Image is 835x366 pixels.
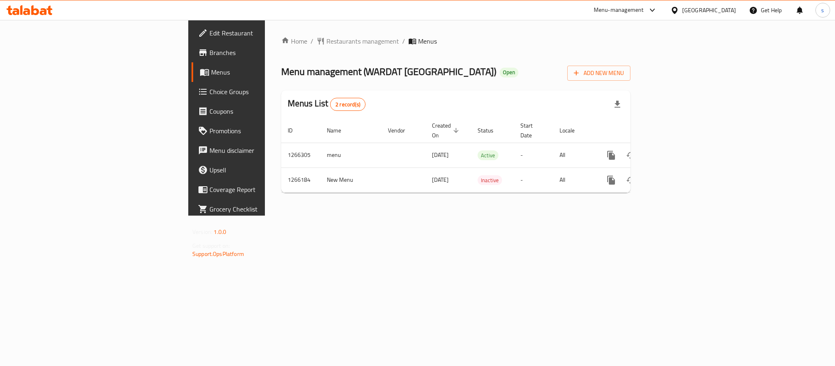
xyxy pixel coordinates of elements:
span: Menus [211,67,321,77]
span: Choice Groups [209,87,321,97]
div: Total records count [330,98,366,111]
span: Edit Restaurant [209,28,321,38]
span: Menus [418,36,437,46]
span: Locale [560,126,585,135]
a: Restaurants management [317,36,399,46]
div: [GEOGRAPHIC_DATA] [682,6,736,15]
span: [DATE] [432,150,449,160]
span: s [821,6,824,15]
a: Support.OpsPlatform [192,249,244,259]
span: Version: [192,227,212,237]
span: Add New Menu [574,68,624,78]
div: Open [500,68,518,77]
td: New Menu [320,168,381,192]
span: Menu disclaimer [209,146,321,155]
td: All [553,168,595,192]
a: Menus [192,62,328,82]
div: Menu-management [594,5,644,15]
span: ID [288,126,303,135]
span: Coverage Report [209,185,321,194]
a: Menu disclaimer [192,141,328,160]
a: Edit Restaurant [192,23,328,43]
span: Active [478,151,498,160]
span: Vendor [388,126,416,135]
span: Open [500,69,518,76]
div: Inactive [478,175,502,185]
div: Active [478,150,498,160]
button: Add New Menu [567,66,630,81]
button: more [601,170,621,190]
span: Created On [432,121,461,140]
button: more [601,146,621,165]
span: Name [327,126,352,135]
span: Status [478,126,504,135]
td: All [553,143,595,168]
span: 2 record(s) [330,101,365,108]
span: Menu management ( WARDAT [GEOGRAPHIC_DATA] ) [281,62,496,81]
li: / [402,36,405,46]
a: Coupons [192,101,328,121]
table: enhanced table [281,118,686,193]
a: Upsell [192,160,328,180]
td: - [514,168,553,192]
button: Change Status [621,170,641,190]
span: Upsell [209,165,321,175]
th: Actions [595,118,686,143]
button: Change Status [621,146,641,165]
a: Branches [192,43,328,62]
span: Branches [209,48,321,57]
a: Coverage Report [192,180,328,199]
span: Get support on: [192,240,230,251]
td: - [514,143,553,168]
a: Choice Groups [192,82,328,101]
span: [DATE] [432,174,449,185]
a: Grocery Checklist [192,199,328,219]
span: Restaurants management [326,36,399,46]
span: Grocery Checklist [209,204,321,214]
h2: Menus List [288,97,366,111]
a: Promotions [192,121,328,141]
div: Export file [608,95,627,114]
span: Start Date [520,121,543,140]
span: 1.0.0 [214,227,226,237]
span: Inactive [478,176,502,185]
nav: breadcrumb [281,36,630,46]
span: Coupons [209,106,321,116]
td: menu [320,143,381,168]
span: Promotions [209,126,321,136]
